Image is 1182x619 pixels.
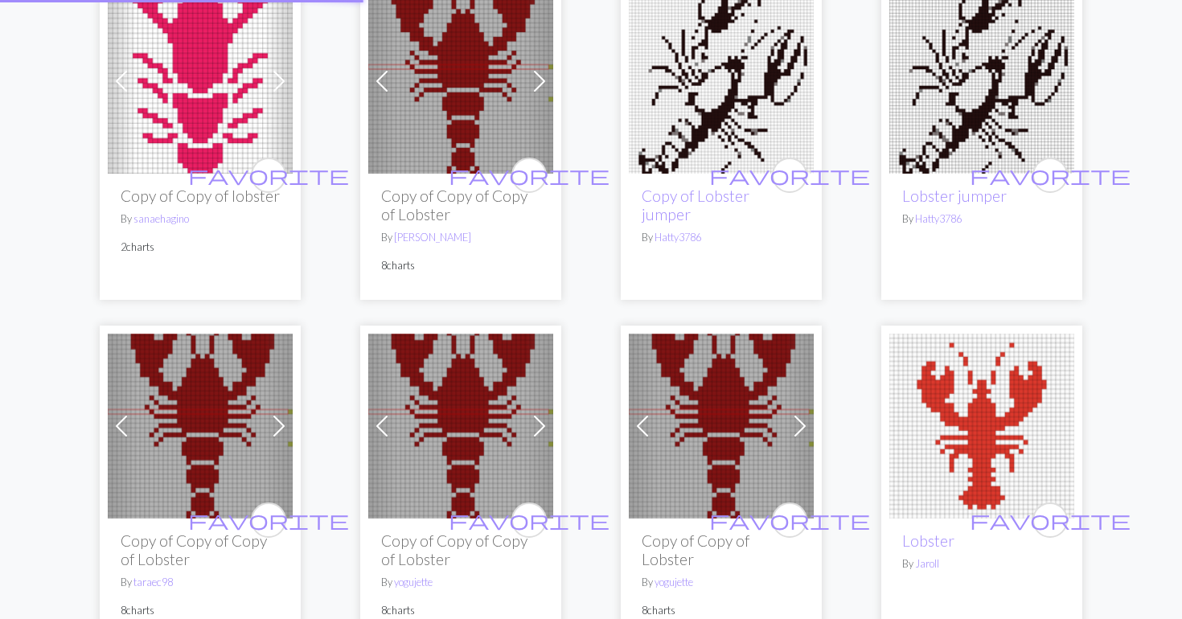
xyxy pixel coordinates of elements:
[368,334,553,519] img: Lobster
[1032,502,1068,538] button: favourite
[642,575,801,590] p: By
[394,231,471,244] a: [PERSON_NAME]
[108,416,293,432] a: Lobster
[970,504,1131,536] i: favourite
[642,187,749,223] a: Copy of Lobster jumper
[902,187,1007,205] a: Lobster jumper
[121,531,280,568] h2: Copy of Copy of Copy of Lobster
[629,334,814,519] img: Lobster
[655,231,701,244] a: Hatty3786
[381,603,540,618] p: 8 charts
[449,507,609,532] span: favorite
[133,576,173,588] a: taraec98
[709,159,870,191] i: favourite
[251,502,286,538] button: favourite
[188,162,349,187] span: favorite
[629,416,814,432] a: Lobster
[449,504,609,536] i: favourite
[629,72,814,87] a: IMG_1704.jpeg
[709,507,870,532] span: favorite
[121,211,280,227] p: By
[381,187,540,223] h2: Copy of Copy of Copy of Lobster
[709,504,870,536] i: favourite
[188,504,349,536] i: favourite
[642,603,801,618] p: 8 charts
[133,212,189,225] a: sanaehagino
[381,531,540,568] h2: Copy of Copy of Copy of Lobster
[121,603,280,618] p: 8 charts
[709,162,870,187] span: favorite
[902,211,1061,227] p: By
[188,507,349,532] span: favorite
[449,159,609,191] i: favourite
[381,258,540,273] p: 8 charts
[772,158,807,193] button: favourite
[449,162,609,187] span: favorite
[121,187,280,205] h2: Copy of Copy of lobster
[915,557,939,570] a: Jaroll
[915,212,962,225] a: Hatty3786
[108,334,293,519] img: Lobster
[889,416,1074,432] a: Lobster
[394,576,433,588] a: yogujette
[368,416,553,432] a: Lobster
[902,556,1061,572] p: By
[970,162,1131,187] span: favorite
[1032,158,1068,193] button: favourite
[121,240,280,255] p: 2 charts
[511,502,547,538] button: favourite
[108,72,293,87] a: lobster
[970,159,1131,191] i: favourite
[655,576,693,588] a: yogujette
[251,158,286,193] button: favourite
[642,230,801,245] p: By
[188,159,349,191] i: favourite
[889,72,1074,87] a: IMG_1704.jpeg
[511,158,547,193] button: favourite
[381,575,540,590] p: By
[381,230,540,245] p: By
[772,502,807,538] button: favourite
[970,507,1131,532] span: favorite
[642,531,801,568] h2: Copy of Copy of Lobster
[902,531,954,550] a: Lobster
[121,575,280,590] p: By
[368,72,553,87] a: Lobster
[889,334,1074,519] img: Lobster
